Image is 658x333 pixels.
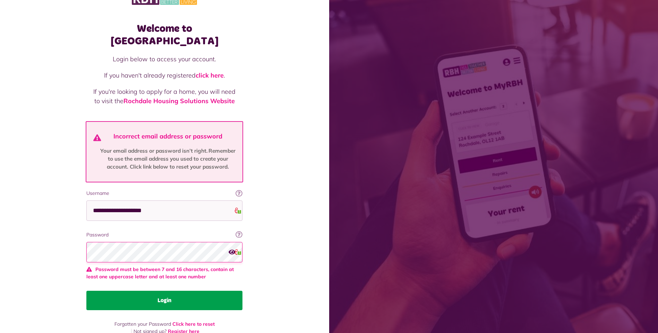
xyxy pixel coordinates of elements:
span: Forgotten your Password [114,321,171,327]
p: Your email address or password isn’t right. Remember to use the email address you used to create ... [97,147,239,171]
label: Password [86,231,242,238]
p: If you're looking to apply for a home, you will need to visit the [93,87,236,106]
a: Click here to reset [172,321,215,327]
p: If you haven't already registered . [93,71,236,80]
a: click here [196,71,224,79]
button: Login [86,291,242,310]
p: Login below to access your account. [93,54,236,64]
a: Rochdale Housing Solutions Website [123,97,235,105]
h4: Incorrect email address or password [97,133,239,140]
label: Username [86,190,242,197]
h1: Welcome to [GEOGRAPHIC_DATA] [86,22,242,47]
span: Password must be between 7 and 16 characters, contain at least one uppercase letter and at least ... [86,266,242,280]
